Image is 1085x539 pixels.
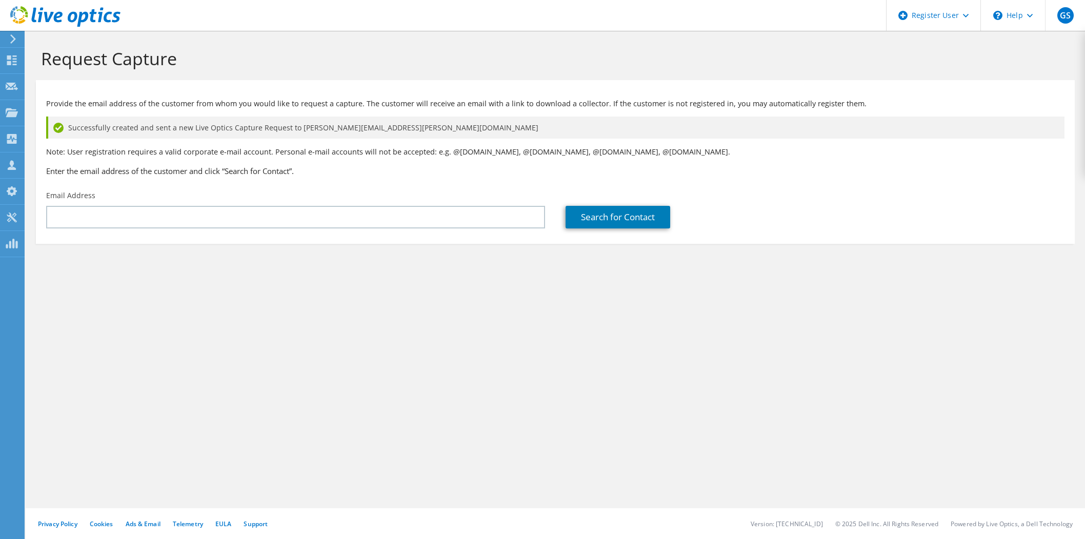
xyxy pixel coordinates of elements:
li: Version: [TECHNICAL_ID] [751,519,823,528]
p: Note: User registration requires a valid corporate e-mail account. Personal e-mail accounts will ... [46,146,1064,158]
span: GS [1057,7,1074,24]
h3: Enter the email address of the customer and click “Search for Contact”. [46,165,1064,177]
p: Provide the email address of the customer from whom you would like to request a capture. The cust... [46,98,1064,109]
label: Email Address [46,190,95,201]
a: Cookies [90,519,113,528]
a: Telemetry [173,519,203,528]
h1: Request Capture [41,48,1064,69]
li: © 2025 Dell Inc. All Rights Reserved [835,519,938,528]
a: Ads & Email [126,519,160,528]
li: Powered by Live Optics, a Dell Technology [951,519,1073,528]
a: Privacy Policy [38,519,77,528]
a: Support [244,519,268,528]
a: EULA [215,519,231,528]
span: Successfully created and sent a new Live Optics Capture Request to [PERSON_NAME][EMAIL_ADDRESS][P... [68,122,538,133]
a: Search for Contact [566,206,670,228]
svg: \n [993,11,1002,20]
